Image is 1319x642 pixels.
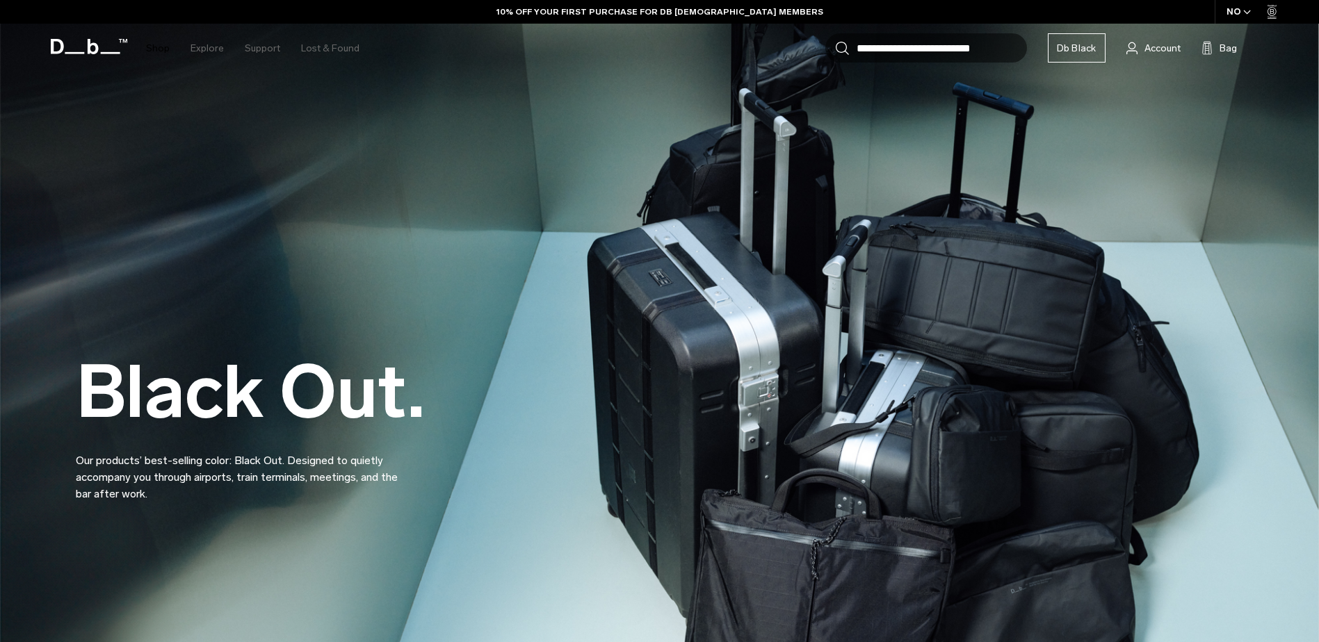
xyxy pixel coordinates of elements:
button: Bag [1201,40,1237,56]
p: Our products’ best-selling color: Black Out. Designed to quietly accompany you through airports, ... [76,436,410,502]
a: Lost & Found [301,24,359,73]
nav: Main Navigation [136,24,370,73]
a: Account [1126,40,1181,56]
a: Db Black [1048,33,1106,63]
span: Bag [1220,41,1237,56]
a: Support [245,24,280,73]
a: 10% OFF YOUR FIRST PURCHASE FOR DB [DEMOGRAPHIC_DATA] MEMBERS [496,6,823,18]
h2: Black Out. [76,356,425,429]
a: Explore [191,24,224,73]
a: Shop [146,24,170,73]
span: Account [1144,41,1181,56]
